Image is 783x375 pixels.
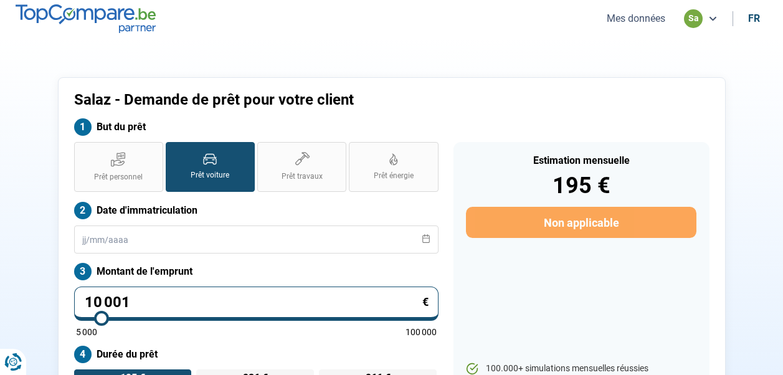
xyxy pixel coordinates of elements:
button: Non applicable [466,207,696,238]
span: 5 000 [76,328,97,336]
li: 100.000+ simulations mensuelles réussies [466,363,696,375]
label: But du prêt [74,118,439,136]
img: TopCompare.be [16,4,156,32]
span: Prêt énergie [374,171,414,181]
button: Mes données [603,12,669,25]
div: sa [684,9,703,28]
span: 100 000 [406,328,437,336]
span: € [422,297,429,308]
label: Montant de l'emprunt [74,263,439,280]
div: fr [748,12,760,24]
span: Prêt personnel [94,172,143,183]
input: jj/mm/aaaa [74,225,439,254]
label: Date d'immatriculation [74,202,439,219]
label: Durée du prêt [74,346,439,363]
span: Prêt travaux [282,171,323,182]
div: 195 € [466,174,696,197]
div: Estimation mensuelle [466,156,696,166]
span: Prêt voiture [191,170,229,181]
h1: Salaz - Demande de prêt pour votre client [74,91,547,109]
